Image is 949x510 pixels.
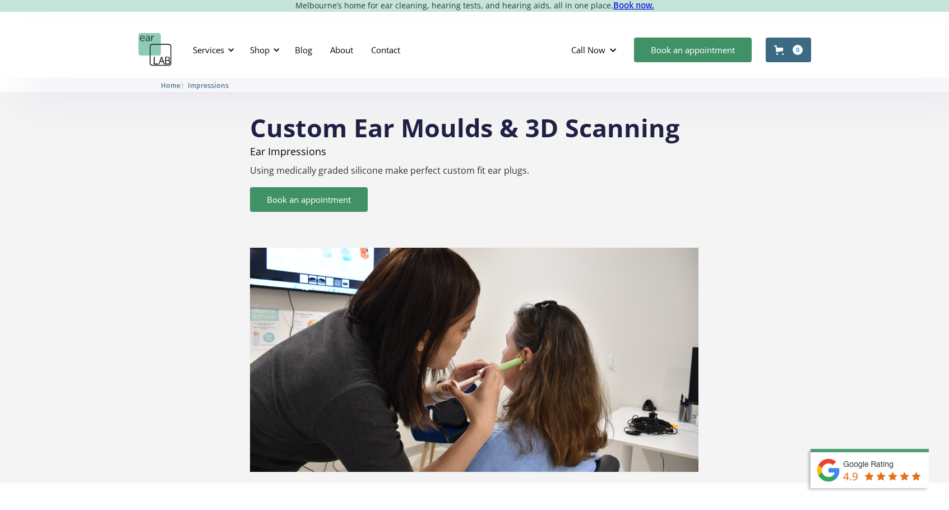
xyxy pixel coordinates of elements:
[138,33,172,67] a: home
[250,248,698,472] img: 3D scanning & ear impressions service at earLAB
[186,33,238,67] div: Services
[161,80,180,90] a: Home
[562,33,628,67] div: Call Now
[362,34,409,66] a: Contact
[321,34,362,66] a: About
[193,44,224,55] div: Services
[766,38,811,62] a: Open cart
[571,44,605,55] div: Call Now
[188,80,229,90] a: Impressions
[161,81,180,90] span: Home
[634,38,752,62] a: Book an appointment
[188,81,229,90] span: Impressions
[250,44,270,55] div: Shop
[243,33,283,67] div: Shop
[250,165,698,176] p: Using medically graded silicone make perfect custom fit ear plugs.
[250,103,698,140] h1: Custom Ear Moulds & 3D Scanning
[161,80,188,91] li: 〉
[793,45,803,55] div: 0
[250,187,368,212] a: Book an appointment
[286,34,321,66] a: Blog
[250,146,698,157] p: Ear Impressions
